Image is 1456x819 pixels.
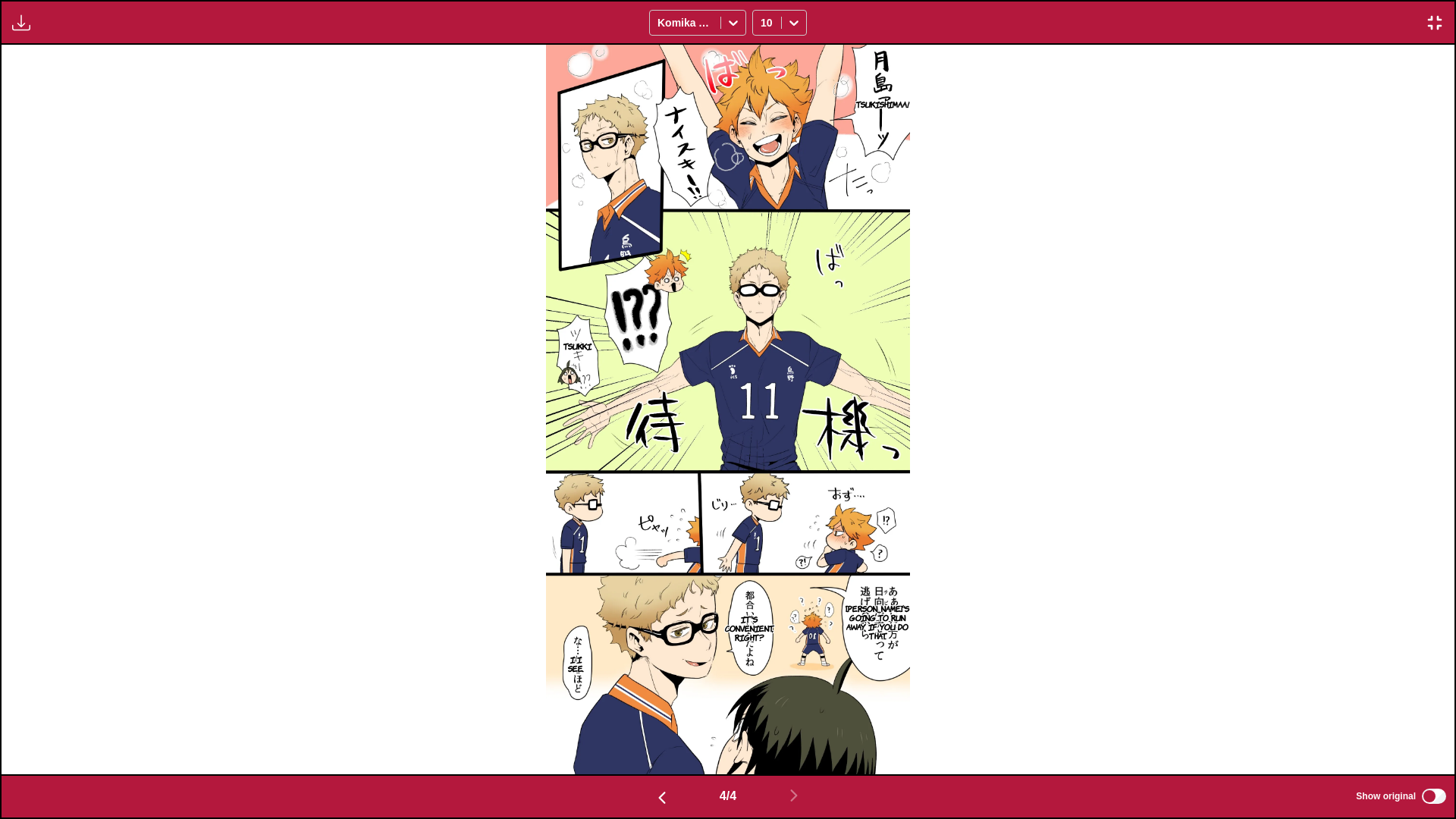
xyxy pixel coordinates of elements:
[1356,791,1416,802] span: Show original
[843,601,912,643] p: [PERSON_NAME]'s going to run away if you do that.
[722,611,777,645] p: It's convenient, right?
[560,338,595,353] p: Tsukki
[12,14,30,32] img: Download translated images
[1422,789,1446,804] input: Show original
[565,651,587,676] p: I-I see.
[546,45,911,774] img: Manga Panel
[785,786,803,805] img: Next page
[720,789,736,803] span: 4 / 4
[653,789,671,807] img: Previous page
[853,96,912,111] p: Tsukishimaa!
